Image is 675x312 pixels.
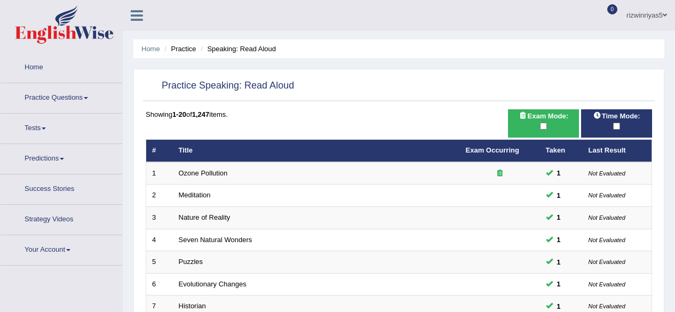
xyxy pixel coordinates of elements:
span: You can still take this question [553,234,565,245]
small: Not Evaluated [589,192,625,198]
a: Home [141,45,160,53]
a: Home [1,53,122,79]
span: You can still take this question [553,167,565,179]
small: Not Evaluated [589,259,625,265]
span: Exam Mode: [515,110,573,122]
a: Historian [179,302,206,310]
a: Success Stories [1,174,122,201]
small: Not Evaluated [589,170,625,177]
th: Title [173,140,460,162]
li: Speaking: Read Aloud [198,44,276,54]
small: Not Evaluated [589,237,625,243]
span: You can still take this question [553,278,565,290]
li: Practice [162,44,196,54]
th: Last Result [583,140,652,162]
h2: Practice Speaking: Read Aloud [146,78,294,94]
a: Practice Questions [1,83,122,110]
th: # [146,140,173,162]
span: You can still take this question [553,190,565,201]
div: Showing of items. [146,109,652,119]
small: Not Evaluated [589,214,625,221]
td: 4 [146,229,173,251]
a: Your Account [1,235,122,262]
a: Seven Natural Wonders [179,236,252,244]
a: Predictions [1,144,122,171]
div: Show exams occurring in exams [508,109,579,138]
a: Puzzles [179,258,203,266]
td: 3 [146,207,173,229]
b: 1,247 [192,110,210,118]
span: You can still take this question [553,212,565,223]
td: 2 [146,185,173,207]
a: Meditation [179,191,211,199]
span: Time Mode: [589,110,645,122]
a: Exam Occurring [466,146,519,154]
b: 1-20 [172,110,186,118]
td: 5 [146,251,173,274]
a: Tests [1,114,122,140]
small: Not Evaluated [589,281,625,287]
span: You can still take this question [553,257,565,268]
th: Taken [540,140,583,162]
div: Exam occurring question [466,169,534,179]
span: 0 [607,4,618,14]
span: You can still take this question [553,301,565,312]
td: 6 [146,273,173,295]
a: Nature of Reality [179,213,231,221]
small: Not Evaluated [589,303,625,309]
a: Ozone Pollution [179,169,228,177]
a: Evolutionary Changes [179,280,247,288]
a: Strategy Videos [1,205,122,231]
td: 1 [146,162,173,185]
